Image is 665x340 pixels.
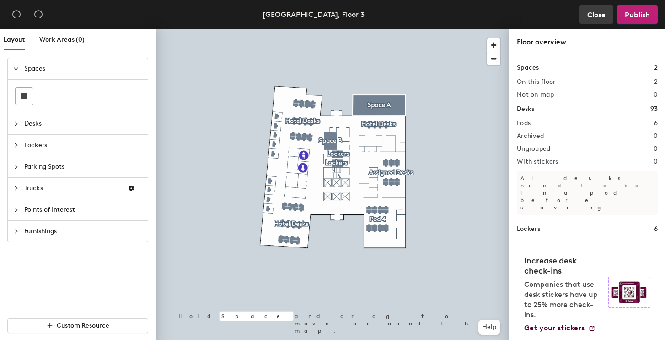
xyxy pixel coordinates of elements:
[517,104,534,114] h1: Desks
[13,207,19,213] span: collapsed
[654,158,658,165] h2: 0
[517,78,556,86] h2: On this floor
[7,318,148,333] button: Custom Resource
[654,240,658,250] h1: 0
[478,320,500,335] button: Help
[654,120,658,127] h2: 6
[24,199,142,220] span: Points of Interest
[524,280,603,320] p: Companies that use desk stickers have up to 25% more check-ins.
[517,224,540,234] h1: Lockers
[524,324,595,333] a: Get your stickers
[650,104,658,114] h1: 93
[517,240,558,250] h1: Parking spots
[517,132,544,140] h2: Archived
[7,5,26,24] button: Undo (⌘ + Z)
[654,91,658,99] h2: 0
[517,171,658,215] p: All desks need to be in a pod before saving
[517,37,658,48] div: Floor overview
[579,5,613,24] button: Close
[24,156,142,177] span: Parking Spots
[517,91,554,99] h2: Not on map
[39,36,85,44] span: Work Areas (0)
[617,5,658,24] button: Publish
[263,9,365,20] div: [GEOGRAPHIC_DATA], Floor 3
[608,277,650,308] img: Sticker logo
[654,132,658,140] h2: 0
[57,322,109,329] span: Custom Resource
[524,256,603,276] h4: Increase desk check-ins
[517,145,551,153] h2: Ungrouped
[654,145,658,153] h2: 0
[654,78,658,86] h2: 2
[13,229,19,234] span: collapsed
[24,135,142,156] span: Lockers
[24,58,142,79] span: Spaces
[4,36,25,44] span: Layout
[13,164,19,170] span: collapsed
[654,224,658,234] h1: 6
[517,120,531,127] h2: Pods
[654,63,658,73] h1: 2
[13,186,19,191] span: collapsed
[24,221,142,242] span: Furnishings
[13,121,19,126] span: collapsed
[13,66,19,71] span: expanded
[29,5,48,24] button: Redo (⌘ + ⇧ + Z)
[24,178,120,199] span: Trucks
[517,63,539,73] h1: Spaces
[517,158,558,165] h2: With stickers
[24,113,142,134] span: Desks
[587,11,606,19] span: Close
[524,324,585,332] span: Get your stickers
[625,11,650,19] span: Publish
[13,143,19,148] span: collapsed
